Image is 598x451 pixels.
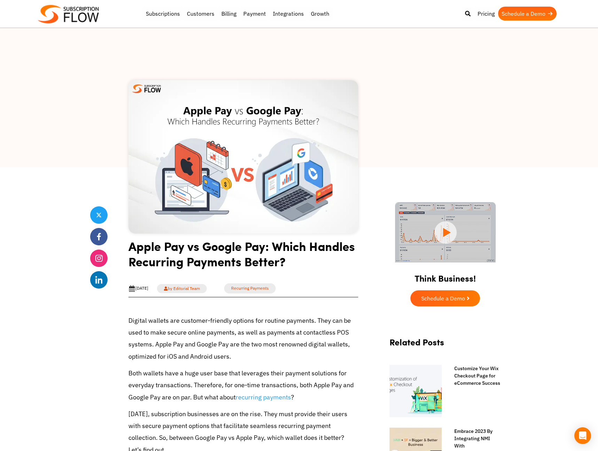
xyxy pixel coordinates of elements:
h2: Think Business! [383,265,508,287]
a: Payment [240,7,269,21]
p: Both wallets have a huge user base that leverages their payment solutions for everyday transactio... [128,367,358,403]
a: Schedule a Demo [498,7,557,21]
img: Subscriptionflow [38,5,99,23]
a: Customers [183,7,218,21]
a: Integrations [269,7,307,21]
span: Schedule a Demo [421,296,465,301]
div: [DATE] [128,285,148,292]
img: Wix-Checkout-Page-for-eCommerce-Success [390,365,442,417]
h1: Apple Pay vs Google Pay: Which Handles Recurring Payments Better? [128,238,358,274]
a: Customize Your Wix Checkout Page for eCommerce Success [447,365,501,387]
img: intro video [395,202,496,262]
a: Subscriptions [142,7,183,21]
img: Apple Pay vs Google Pay [128,80,358,234]
a: Billing [218,7,240,21]
a: Recurring Payments [224,283,276,293]
p: Digital wallets are customer-friendly options for routine payments. They can be used to make secu... [128,315,358,362]
a: by Editorial Team [157,284,207,293]
div: Open Intercom Messenger [574,427,591,444]
h2: Related Posts [390,337,501,354]
a: Pricing [474,7,498,21]
a: recurring payments [236,393,291,401]
a: Schedule a Demo [410,290,480,306]
a: Growth [307,7,333,21]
